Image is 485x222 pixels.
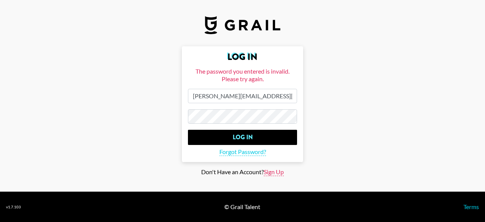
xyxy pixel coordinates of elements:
span: Forgot Password? [219,148,266,156]
h2: Log In [188,52,297,61]
div: Don't Have an Account? [6,168,479,176]
a: Terms [463,203,479,210]
input: Email [188,89,297,103]
div: The password you entered is invalid. Please try again. [188,68,297,83]
div: v 1.7.103 [6,205,21,209]
div: © Grail Talent [224,203,260,211]
input: Log In [188,130,297,145]
img: Grail Talent Logo [205,16,280,34]
span: Sign Up [264,168,284,176]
